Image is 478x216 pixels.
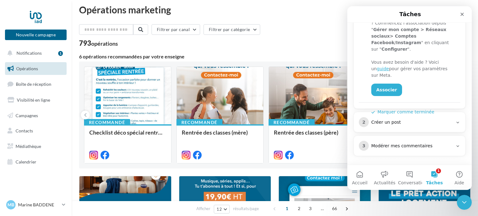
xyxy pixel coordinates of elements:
span: Campagnes [16,113,38,118]
div: 793 [79,40,118,47]
button: Filtrer par canal [152,24,200,35]
span: 66 [330,204,340,214]
iframe: Intercom live chat [347,6,472,190]
a: Boîte de réception [4,77,68,91]
a: Campagnes [4,109,68,122]
div: 1 [58,51,63,56]
span: Notifications [16,50,42,56]
span: Médiathèque [16,144,41,149]
span: ... [317,204,327,214]
a: Contacts [4,124,68,137]
div: Rentrée des classes (mère) [182,129,259,142]
div: Recommandé [269,119,315,126]
span: résultats/page [233,206,259,212]
a: Visibilité en ligne [4,94,68,107]
span: 12 [217,207,222,212]
a: MB Marine BADDENE [5,199,67,211]
div: 6 opérations recommandées par votre enseigne [79,54,461,59]
a: Médiathèque [4,140,68,153]
span: Opérations [16,66,38,71]
span: 3 [305,204,315,214]
span: Boîte de réception [16,81,51,87]
div: opérations [91,41,118,46]
button: Nouvelle campagne [5,30,67,40]
button: Filtrer par catégorie [204,24,260,35]
div: Recommandé [84,119,130,126]
span: Visibilité en ligne [17,97,50,103]
span: Afficher [196,206,210,212]
div: Checklist déco spécial rentrée [89,129,166,142]
div: Opérations marketing [79,5,471,14]
iframe: Intercom live chat [457,195,472,210]
span: MB [7,202,14,208]
span: 2 [294,204,304,214]
button: 12 [214,205,230,214]
div: Recommandé [176,119,223,126]
a: Opérations [4,62,68,75]
a: Calendrier [4,155,68,168]
span: Calendrier [16,159,36,164]
span: Contacts [16,128,33,133]
span: 1 [282,204,292,214]
p: Marine BADDENE [18,202,59,208]
div: Rentrée des classes (père) [274,129,351,142]
button: Notifications 1 [4,47,65,60]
